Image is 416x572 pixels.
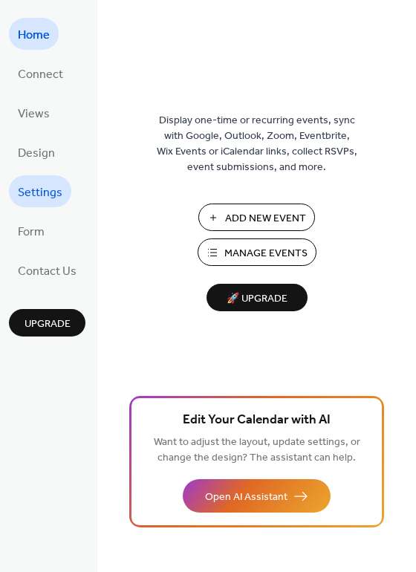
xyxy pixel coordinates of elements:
[207,284,308,311] button: 🚀 Upgrade
[198,204,315,231] button: Add New Event
[154,432,360,468] span: Want to adjust the layout, update settings, or change the design? The assistant can help.
[18,260,77,283] span: Contact Us
[25,316,71,332] span: Upgrade
[9,309,85,337] button: Upgrade
[225,211,306,227] span: Add New Event
[183,479,331,513] button: Open AI Assistant
[9,97,59,129] a: Views
[224,246,308,261] span: Manage Events
[18,221,45,244] span: Form
[9,215,53,247] a: Form
[215,289,299,309] span: 🚀 Upgrade
[198,238,316,266] button: Manage Events
[183,410,331,431] span: Edit Your Calendar with AI
[18,142,55,165] span: Design
[18,103,50,126] span: Views
[18,63,63,86] span: Connect
[18,181,62,204] span: Settings
[205,490,287,505] span: Open AI Assistant
[157,113,357,175] span: Display one-time or recurring events, sync with Google, Outlook, Zoom, Eventbrite, Wix Events or ...
[9,57,72,89] a: Connect
[9,136,64,168] a: Design
[9,254,85,286] a: Contact Us
[9,18,59,50] a: Home
[18,24,50,47] span: Home
[9,175,71,207] a: Settings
